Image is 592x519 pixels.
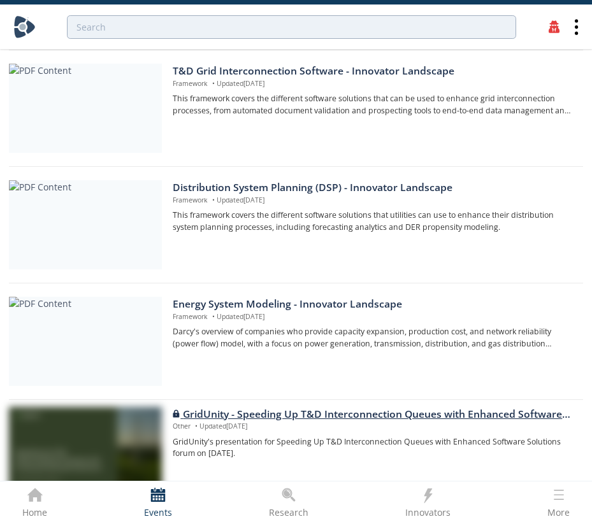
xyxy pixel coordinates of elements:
[210,312,217,321] span: •
[173,436,574,460] p: GridUnity's presentation for Speeding Up T&D Interconnection Queues with Enhanced Software Soluti...
[173,64,574,79] div: T&D Grid Interconnection Software - Innovator Landscape
[173,326,574,350] p: Darcy's overview of companies who provide capacity expansion, production cost, and network reliab...
[173,422,574,432] p: Other Updated [DATE]
[173,79,574,89] p: Framework Updated [DATE]
[173,196,574,206] p: Framework Updated [DATE]
[173,180,574,196] div: Distribution System Planning (DSP) - Innovator Landscape
[67,15,516,39] input: Advanced Search
[173,93,574,117] p: This framework covers the different software solutions that can be used to enhance grid interconn...
[9,64,583,153] a: PDF Content T&D Grid Interconnection Software - Innovator Landscape Framework •Updated[DATE] This...
[173,210,574,233] p: This framework covers the different software solutions that utilities can use to enhance their di...
[173,312,574,322] p: Framework Updated [DATE]
[173,297,574,312] div: Energy System Modeling - Innovator Landscape
[210,196,217,204] span: •
[9,407,583,496] a: GridUnity - Speeding Up T&D Interconnection Queues with Enhanced Software Solutions preview GridU...
[9,180,583,269] a: PDF Content Distribution System Planning (DSP) - Innovator Landscape Framework •Updated[DATE] Thi...
[9,297,583,386] a: PDF Content Energy System Modeling - Innovator Landscape Framework •Updated[DATE] Darcy's overvie...
[210,79,217,88] span: •
[173,407,574,422] div: GridUnity - Speeding Up T&D Interconnection Queues with Enhanced Software Solutions
[192,422,199,430] span: •
[13,16,36,38] img: Home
